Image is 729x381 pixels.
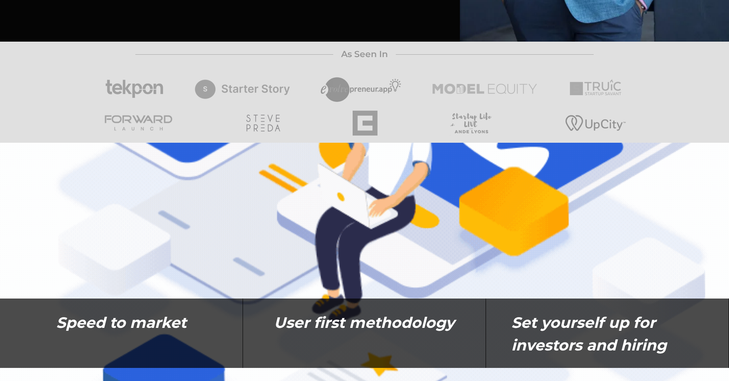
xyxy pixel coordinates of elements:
img: Tekpon [106,80,163,98]
img: Ande Lyons [450,111,493,136]
img: Model Equality [433,84,537,94]
img: Steve [246,115,280,132]
img: Upcity [566,115,626,131]
img: Starter Story [193,79,290,99]
img: Buggy Black [353,111,378,136]
h1: User first methodology [268,311,460,334]
img: Forward Lunch [103,113,174,132]
img: Truic [567,78,624,99]
h1: Speed to market [25,311,217,334]
img: Thumb 891 [320,75,403,103]
h1: Set yourself up for investors and hiring [511,311,703,356]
